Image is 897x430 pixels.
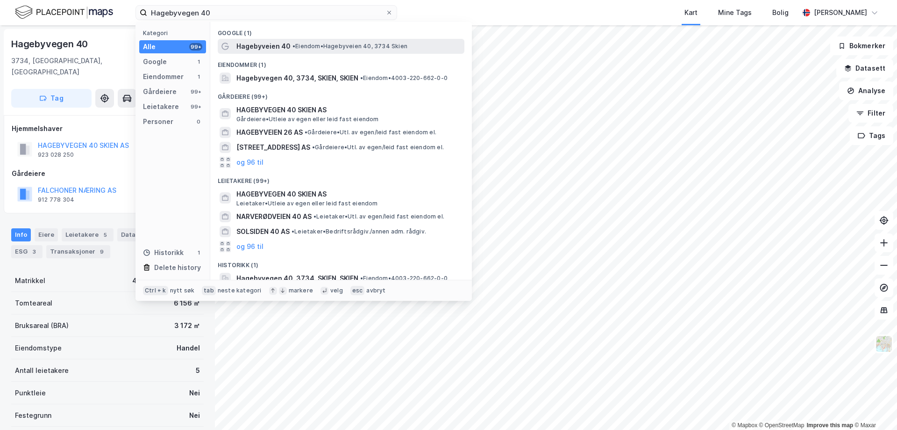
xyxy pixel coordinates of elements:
div: ESG [11,245,43,258]
span: • [305,129,307,136]
div: Historikk [143,247,184,258]
div: Mine Tags [718,7,752,18]
div: 99+ [189,103,202,110]
div: avbryt [366,287,385,294]
span: HAGEBYVEGEN 40 SKIEN AS [236,189,461,200]
div: 912 778 304 [38,196,74,204]
button: Bokmerker [830,36,893,55]
img: logo.f888ab2527a4732fd821a326f86c7f29.svg [15,4,113,21]
div: Hjemmelshaver [12,123,203,134]
button: og 96 til [236,157,263,168]
span: Leietaker • Utl. av egen/leid fast eiendom el. [313,213,444,220]
span: HAGEBYVEIEN 26 AS [236,127,303,138]
span: • [313,213,316,220]
div: Leietakere [143,101,179,112]
div: Ctrl + k [143,286,168,295]
div: 99+ [189,88,202,95]
span: NARVERØDVEIEN 40 AS [236,211,312,222]
div: 923 028 250 [38,151,74,159]
div: neste kategori [218,287,262,294]
div: 1 [195,249,202,256]
div: Eiendommer [143,71,184,82]
button: Datasett [836,59,893,78]
div: Info [11,228,31,241]
div: velg [330,287,343,294]
a: Improve this map [807,422,853,429]
span: SOLSIDEN 40 AS [236,226,290,237]
span: Eiendom • 4003-220-662-0-0 [360,74,448,82]
div: Eiendommer (1) [210,54,472,71]
div: 5 [196,365,200,376]
div: 3 [29,247,39,256]
div: Historikk (1) [210,254,472,271]
div: Nei [189,387,200,399]
div: [PERSON_NAME] [814,7,867,18]
div: Eiere [35,228,58,241]
div: Matrikkel [15,275,45,286]
span: Eiendom • 4003-220-662-0-0 [360,275,448,282]
iframe: Chat Widget [850,385,897,430]
div: Alle [143,41,156,52]
button: Analyse [839,81,893,100]
div: Tomteareal [15,298,52,309]
div: Bruksareal (BRA) [15,320,69,331]
div: Eiendomstype [15,343,62,354]
div: Kart [684,7,698,18]
div: Gårdeiere [12,168,203,179]
div: Leietakere (99+) [210,170,472,187]
span: Leietaker • Bedriftsrådgiv./annen adm. rådgiv. [292,228,426,235]
div: Antall leietakere [15,365,69,376]
div: Leietakere [62,228,114,241]
button: og 96 til [236,241,263,252]
span: [STREET_ADDRESS] AS [236,142,310,153]
a: OpenStreetMap [759,422,804,429]
a: Mapbox [732,422,757,429]
div: 5 [100,230,110,240]
span: HAGEBYVEGEN 40 SKIEN AS [236,104,461,116]
span: Hagebyvegen 40, 3734, SKIEN, SKIEN [236,273,358,284]
div: 0 [195,118,202,125]
div: 1 [195,58,202,66]
div: Personer [143,116,173,127]
span: • [292,228,294,235]
div: Gårdeiere (99+) [210,86,472,102]
span: Hagebyvegen 40, 3734, SKIEN, SKIEN [236,73,358,84]
div: Nei [189,410,200,421]
div: Delete history [154,262,201,273]
button: Tags [850,126,893,145]
span: Leietaker • Utleie av egen eller leid fast eiendom [236,200,378,207]
span: Gårdeiere • Utl. av egen/leid fast eiendom el. [312,144,444,151]
div: 3 172 ㎡ [174,320,200,331]
span: • [360,275,363,282]
div: Kategori [143,29,206,36]
div: Bolig [772,7,789,18]
button: Tag [11,89,92,108]
div: Punktleie [15,387,46,399]
button: Filter [848,104,893,123]
div: Transaksjoner [46,245,110,258]
div: Hagebyvegen 40 [11,36,90,51]
div: Google [143,56,167,67]
div: 1 [195,73,202,80]
span: Gårdeiere • Utleie av egen eller leid fast eiendom [236,116,379,123]
div: Festegrunn [15,410,51,421]
span: • [292,43,295,50]
div: Gårdeiere [143,86,177,97]
div: nytt søk [170,287,195,294]
div: 9 [97,247,107,256]
div: 99+ [189,43,202,51]
div: markere [289,287,313,294]
div: 6 156 ㎡ [174,298,200,309]
span: Hagebyveien 40 [236,41,291,52]
input: Søk på adresse, matrikkel, gårdeiere, leietakere eller personer [147,6,385,20]
span: Gårdeiere • Utl. av egen/leid fast eiendom el. [305,129,436,136]
div: Handel [177,343,200,354]
img: Z [875,335,893,353]
div: esc [350,286,365,295]
div: tab [202,286,216,295]
div: Datasett [117,228,152,241]
div: Google (1) [210,22,472,39]
span: • [312,144,315,151]
div: 3734, [GEOGRAPHIC_DATA], [GEOGRAPHIC_DATA] [11,55,158,78]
